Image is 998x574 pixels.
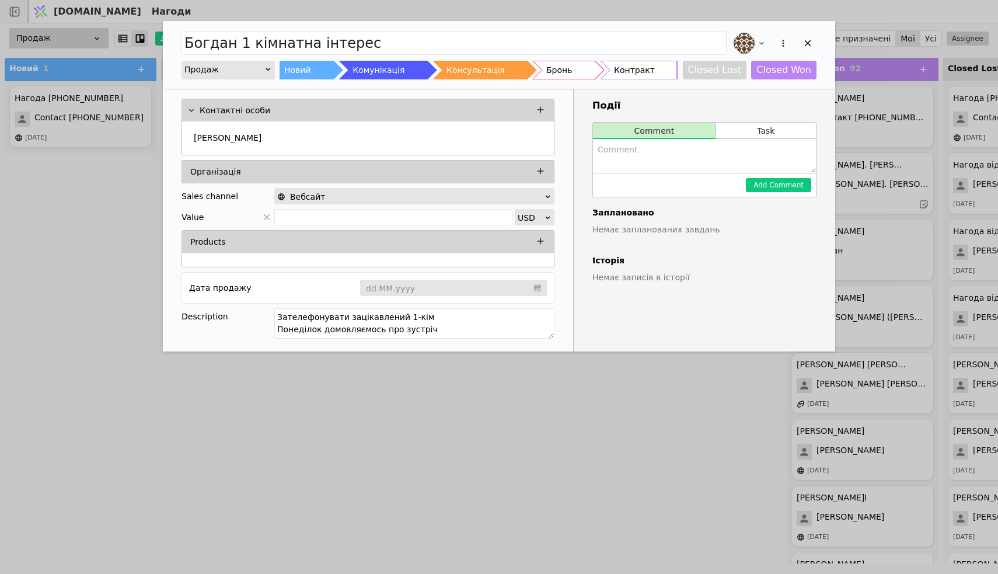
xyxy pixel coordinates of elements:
p: [PERSON_NAME] [194,132,261,144]
h4: Заплановано [592,207,816,219]
div: Бронь [546,61,572,79]
div: Консультація [446,61,504,79]
p: Організація [190,166,241,178]
p: Немає запланованих завдань [592,224,816,236]
div: USD [518,210,544,226]
div: Дата продажу [189,280,251,296]
p: Немає записів в історії [592,272,816,284]
div: Контракт [614,61,655,79]
button: Task [716,123,816,139]
button: Comment [593,123,716,139]
img: online-store.svg [277,193,285,201]
span: Вебсайт [290,189,325,205]
div: Sales channel [182,188,238,204]
button: Add Comment [746,178,811,192]
div: Продаж [184,61,264,78]
div: Комунікація [353,61,404,79]
button: Closed Won [751,61,816,79]
p: Контактні особи [200,105,270,117]
img: an [734,33,755,54]
textarea: Зателефонувати зацікавлений 1-кім Понеділок домовляємось про зустріч [274,308,554,339]
button: Closed Lost [683,61,747,79]
div: Add Opportunity [163,21,835,352]
div: Новий [284,61,311,79]
div: Description [182,308,274,325]
span: Value [182,209,204,225]
p: Products [190,236,225,248]
h3: Події [592,99,816,113]
h4: Історія [592,255,816,267]
svg: calendar [534,282,541,294]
